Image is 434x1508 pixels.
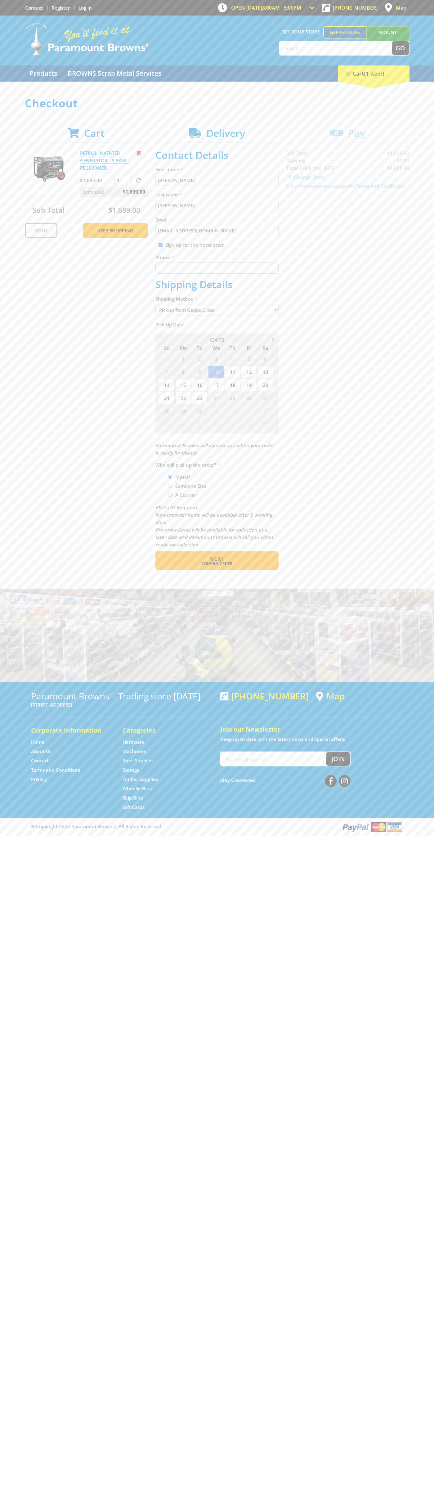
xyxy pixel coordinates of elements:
[31,726,110,735] h5: Corporate Information
[137,150,141,156] a: Remove from cart
[257,344,273,352] span: Sa
[25,5,43,11] a: Go to the Contact page
[155,304,279,316] select: Please select a shipping method.
[192,379,208,391] span: 16
[31,748,51,755] a: Go to the About Us page
[31,149,68,186] img: PETROL INVERTER GENERATOR - 8.5KW - PEG9000IEB
[225,366,240,378] span: 11
[155,504,273,548] em: Photo ID Required. Non-preorder items will be available after 5 working days Pre-order items will...
[323,26,366,38] a: Gepps Cross
[159,366,175,378] span: 7
[175,366,191,378] span: 8
[83,223,148,238] a: Keep Shopping
[159,405,175,417] span: 28
[220,691,309,701] div: [PHONE_NUMBER]
[63,65,166,82] a: Go to the BROWNS Scrap Metal Services page
[173,490,199,500] label: A Courier
[155,263,279,274] input: Please enter your telephone number.
[123,767,140,773] a: Go to the Storage page
[123,804,145,810] a: Go to the Gift Cards page
[25,22,149,56] img: Paramount Browns'
[208,392,224,404] span: 24
[155,321,279,328] label: Pick Up Date
[159,352,175,365] span: 31
[175,344,191,352] span: Mo
[209,554,225,563] span: Next
[78,5,92,11] a: Log in
[80,177,113,184] p: $1,699.00
[159,418,175,430] span: 5
[175,392,191,404] span: 22
[208,379,224,391] span: 17
[173,481,208,491] label: Someone Else
[225,352,240,365] span: 4
[257,366,273,378] span: 13
[241,344,257,352] span: Fr
[192,392,208,404] span: 23
[155,225,279,236] input: Please enter your email address.
[225,379,240,391] span: 18
[159,344,175,352] span: Su
[220,725,403,734] h5: Join our Newsletter
[208,344,224,352] span: We
[208,366,224,378] span: 10
[80,150,129,171] a: PETROL INVERTER GENERATOR - 8.5KW - PEG9000IEB
[175,352,191,365] span: 1
[31,701,214,708] p: [STREET_ADDRESS]
[31,691,214,701] h3: Paramount Browns' - Trading since [DATE]
[241,405,257,417] span: 3
[80,187,148,196] p: Item total:
[123,187,145,196] span: $1,699.00
[155,175,279,186] input: Please enter your first name.
[225,344,240,352] span: Th
[32,205,64,215] span: Sub Total
[175,379,191,391] span: 15
[326,752,350,766] button: Join
[155,279,279,290] h2: Shipping Details
[257,392,273,404] span: 27
[279,26,324,37] span: Set your store
[175,405,191,417] span: 29
[208,352,224,365] span: 3
[168,475,172,479] input: Please select who will pick up the order.
[364,70,384,77] span: (1 item)
[210,337,224,343] span: [DATE]
[123,748,146,755] a: Go to the Machinery page
[25,65,62,82] a: Go to the Products page
[175,418,191,430] span: 6
[262,4,301,11] span: 8:00am - 5:00pm
[192,344,208,352] span: Tu
[31,757,49,764] a: Go to the Contact page
[123,726,202,735] h5: Categories
[231,4,301,11] span: OPEN [DATE]
[155,200,279,211] input: Please enter your last name.
[173,472,192,482] label: Myself
[155,216,279,223] label: Email
[280,41,392,55] input: Search
[225,418,240,430] span: 9
[155,254,279,261] label: Phone
[123,757,154,764] a: Go to the Steel Supplies page
[108,205,140,215] span: $1,699.00
[225,405,240,417] span: 2
[241,418,257,430] span: 10
[25,97,409,110] h1: Checkout
[220,773,351,788] div: Stay Connected
[241,352,257,365] span: 5
[257,379,273,391] span: 20
[208,405,224,417] span: 1
[165,242,224,248] label: Sign up for the newsletter
[241,366,257,378] span: 12
[155,442,274,456] em: Paramount Browns will contact you when your order is ready for pickup
[168,484,172,488] input: Please select who will pick up the order.
[192,352,208,365] span: 2
[257,352,273,365] span: 6
[168,493,172,497] input: Please select who will pick up the order.
[241,392,257,404] span: 26
[123,795,143,801] a: Go to the Skip Bins page
[206,126,245,140] span: Delivery
[84,126,105,140] span: Cart
[123,739,145,745] a: Go to the Hardware page
[155,149,279,161] h2: Contact Details
[225,392,240,404] span: 25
